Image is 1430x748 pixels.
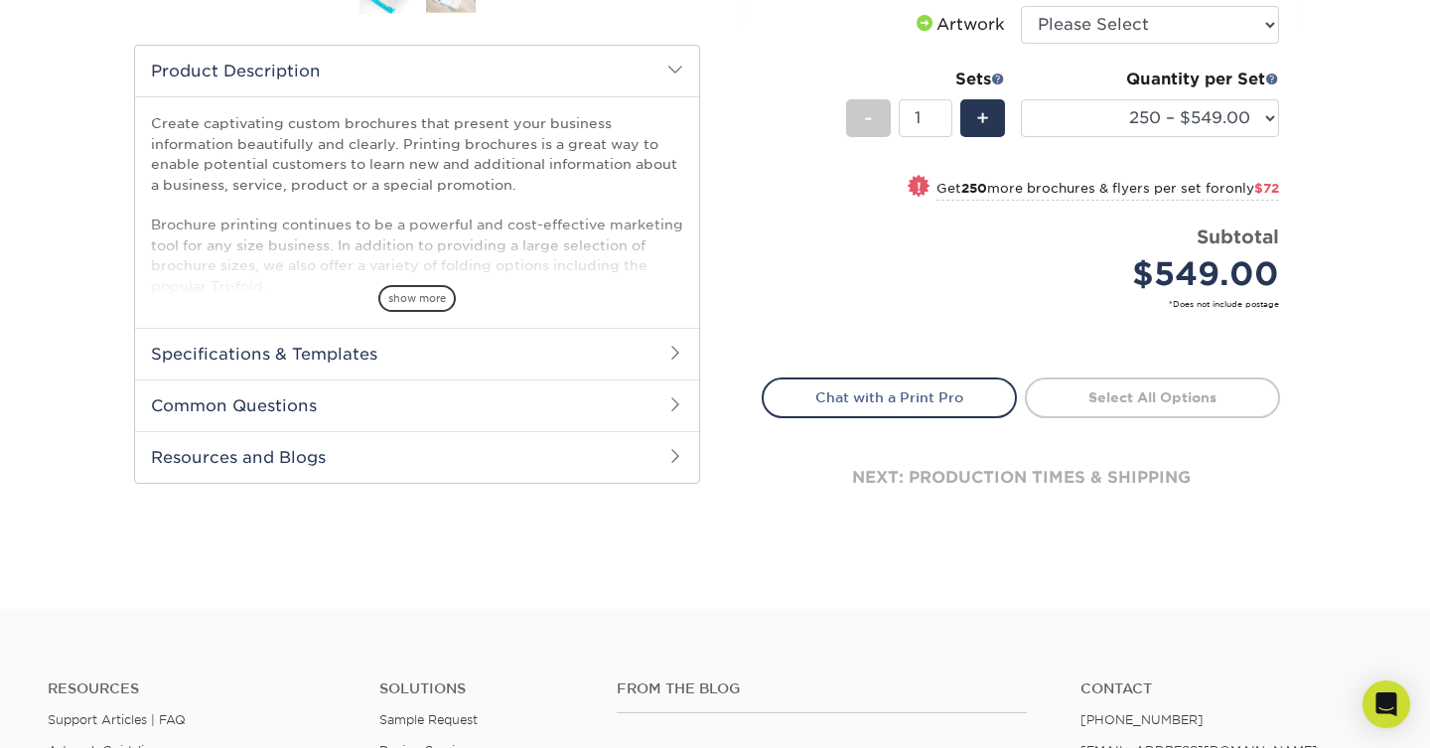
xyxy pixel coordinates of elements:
div: next: production times & shipping [762,418,1280,537]
h2: Common Questions [135,379,699,431]
small: *Does not include postage [778,298,1279,310]
a: Contact [1080,680,1382,697]
h4: From the Blog [617,680,1028,697]
a: Chat with a Print Pro [762,377,1017,417]
a: [PHONE_NUMBER] [1080,712,1204,727]
div: Open Intercom Messenger [1362,680,1410,728]
span: ! [917,177,922,198]
p: Create captivating custom brochures that present your business information beautifully and clearl... [151,113,683,296]
a: Sample Request [379,712,478,727]
div: $549.00 [1036,250,1279,298]
span: - [864,103,873,133]
strong: Subtotal [1197,225,1279,247]
h2: Product Description [135,46,699,96]
strong: 250 [961,181,987,196]
h4: Solutions [379,680,587,697]
div: Quantity per Set [1021,68,1279,91]
h2: Resources and Blogs [135,431,699,483]
span: $72 [1254,181,1279,196]
span: only [1225,181,1279,196]
a: Select All Options [1025,377,1280,417]
div: Artwork [913,13,1005,37]
div: Sets [846,68,1005,91]
small: Get more brochures & flyers per set for [936,181,1279,201]
h4: Resources [48,680,350,697]
h2: Specifications & Templates [135,328,699,379]
span: show more [378,285,456,312]
span: + [976,103,989,133]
